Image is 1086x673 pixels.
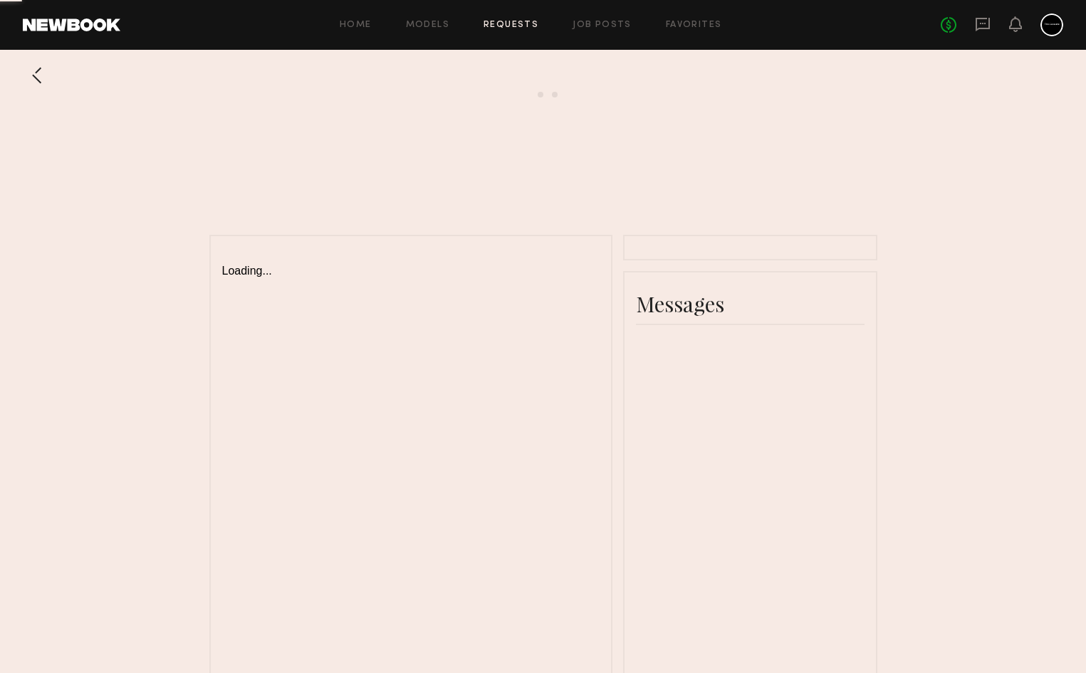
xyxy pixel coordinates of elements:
a: Requests [484,21,538,30]
a: Job Posts [573,21,632,30]
a: Favorites [666,21,722,30]
a: Home [340,21,372,30]
div: Messages [636,290,865,318]
a: Models [406,21,449,30]
div: Loading... [222,248,600,277]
